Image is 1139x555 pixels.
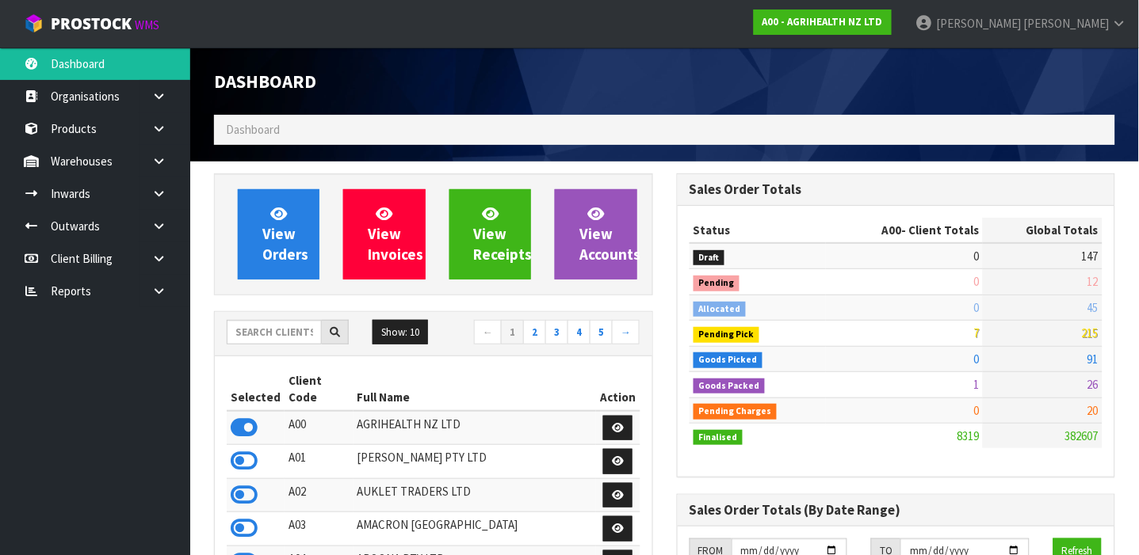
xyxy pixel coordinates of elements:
[373,320,428,345] button: Show: 10
[881,222,901,238] span: A00
[612,320,640,345] a: →
[227,320,322,344] input: Search clients
[343,189,425,279] a: ViewInvoices
[262,204,308,264] span: View Orders
[1065,428,1099,443] span: 382607
[214,70,316,93] span: Dashboard
[449,189,531,279] a: ViewReceipts
[238,189,319,279] a: ViewOrders
[590,320,613,345] a: 5
[1087,274,1099,289] span: 12
[523,320,546,345] a: 2
[694,378,766,394] span: Goods Packed
[973,377,979,392] span: 1
[694,404,778,420] span: Pending Charges
[285,411,354,445] td: A00
[973,352,979,367] span: 0
[983,218,1103,243] th: Global Totals
[1082,249,1099,264] span: 147
[445,320,640,348] nav: Page navigation
[1082,325,1099,340] span: 215
[596,368,640,411] th: Action
[754,10,892,35] a: A00 - AGRIHEALTH NZ LTD
[694,430,743,446] span: Finalised
[826,218,983,243] th: - Client Totals
[285,478,354,512] td: A02
[694,302,747,317] span: Allocated
[1087,377,1099,392] span: 26
[474,204,533,264] span: View Receipts
[973,325,979,340] span: 7
[694,276,740,291] span: Pending
[579,204,640,264] span: View Accounts
[957,428,979,443] span: 8319
[690,503,1103,518] h3: Sales Order Totals (By Date Range)
[690,182,1103,197] h3: Sales Order Totals
[1087,352,1099,367] span: 91
[1087,300,1099,315] span: 45
[354,411,597,445] td: AGRIHEALTH NZ LTD
[936,16,1022,31] span: [PERSON_NAME]
[555,189,636,279] a: ViewAccounts
[545,320,568,345] a: 3
[694,327,760,343] span: Pending Pick
[354,478,597,512] td: AUKLET TRADERS LTD
[690,218,826,243] th: Status
[285,512,354,546] td: A03
[973,300,979,315] span: 0
[474,320,502,345] a: ←
[973,274,979,289] span: 0
[354,368,597,411] th: Full Name
[135,17,159,32] small: WMS
[285,445,354,479] td: A01
[568,320,591,345] a: 4
[694,352,763,368] span: Goods Picked
[1087,403,1099,418] span: 20
[368,204,423,264] span: View Invoices
[24,13,44,33] img: cube-alt.png
[501,320,524,345] a: 1
[354,512,597,546] td: AMACRON [GEOGRAPHIC_DATA]
[973,249,979,264] span: 0
[354,445,597,479] td: [PERSON_NAME] PTY LTD
[973,403,979,418] span: 0
[226,122,280,137] span: Dashboard
[763,15,883,29] strong: A00 - AGRIHEALTH NZ LTD
[694,250,725,266] span: Draft
[1024,16,1110,31] span: [PERSON_NAME]
[285,368,354,411] th: Client Code
[227,368,285,411] th: Selected
[51,13,132,34] span: ProStock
